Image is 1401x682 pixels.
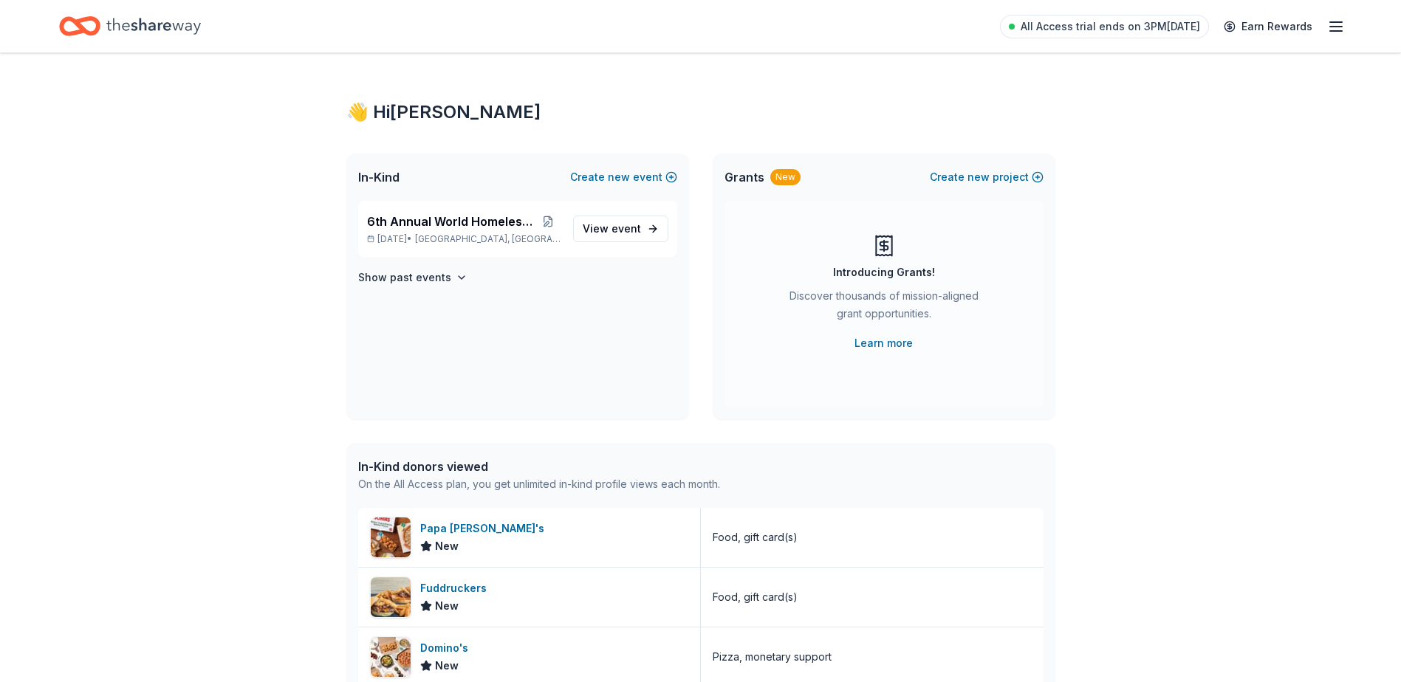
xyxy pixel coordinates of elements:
div: Domino's [420,639,474,657]
div: Pizza, monetary support [713,648,832,666]
span: new [608,168,630,186]
div: Food, gift card(s) [713,588,798,606]
button: Show past events [358,269,467,286]
a: Earn Rewards [1215,13,1321,40]
span: New [435,657,459,675]
span: New [435,597,459,615]
p: [DATE] • [367,233,561,245]
span: In-Kind [358,168,400,186]
span: All Access trial ends on 3PM[DATE] [1021,18,1200,35]
button: Createnewproject [930,168,1044,186]
a: View event [573,216,668,242]
span: event [612,222,641,235]
button: Createnewevent [570,168,677,186]
span: View [583,220,641,238]
div: In-Kind donors viewed [358,458,720,475]
img: Image for Domino's [371,637,411,677]
img: Image for Fuddruckers [371,577,411,617]
span: [GEOGRAPHIC_DATA], [GEOGRAPHIC_DATA] [415,233,561,245]
span: New [435,537,459,555]
img: Image for Papa John's [371,517,411,557]
div: Fuddruckers [420,579,493,597]
span: new [967,168,990,186]
div: Food, gift card(s) [713,528,798,546]
div: On the All Access plan, you get unlimited in-kind profile views each month. [358,475,720,493]
div: Discover thousands of mission-aligned grant opportunities. [784,287,984,328]
span: 6th Annual World Homeless Day [367,213,535,230]
span: Grants [725,168,764,186]
h4: Show past events [358,269,451,286]
div: Introducing Grants! [833,263,935,281]
a: All Access trial ends on 3PM[DATE] [1000,15,1209,38]
a: Home [59,9,201,44]
a: Learn more [854,334,913,352]
div: Papa [PERSON_NAME]'s [420,520,550,537]
div: 👋 Hi [PERSON_NAME] [346,100,1055,124]
div: New [770,169,801,185]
